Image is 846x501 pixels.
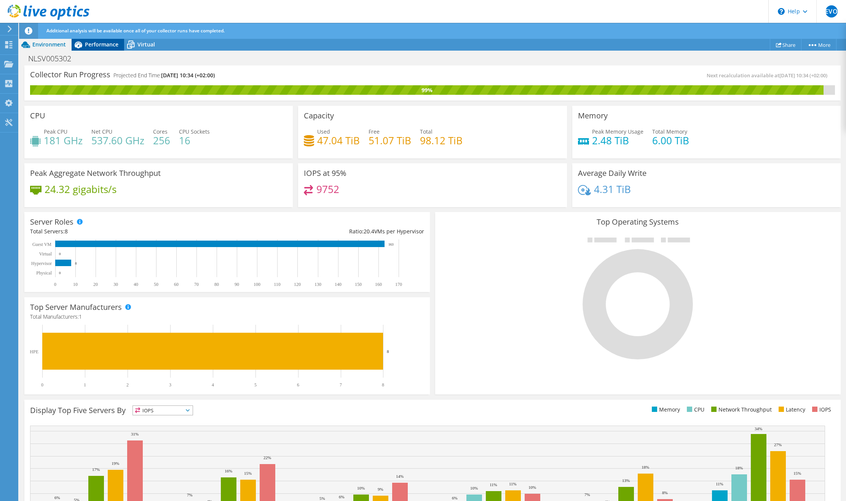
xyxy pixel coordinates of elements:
[25,54,83,63] h1: NLSV005302
[378,487,383,491] text: 9%
[304,112,334,120] h3: Capacity
[709,405,772,414] li: Network Throughput
[73,282,78,287] text: 10
[85,41,118,48] span: Performance
[685,405,704,414] li: CPU
[227,227,424,236] div: Ratio: VMs per Hypervisor
[46,27,225,34] span: Additional analysis will be available once all of your collector runs have completed.
[594,185,631,193] h4: 4.31 TiB
[131,432,139,436] text: 31%
[179,136,210,145] h4: 16
[75,262,77,265] text: 8
[187,493,193,497] text: 7%
[153,128,168,135] span: Cores
[395,282,402,287] text: 170
[592,136,643,145] h4: 2.48 TiB
[30,112,45,120] h3: CPU
[317,128,330,135] span: Used
[92,467,100,472] text: 17%
[54,282,56,287] text: 0
[382,382,384,388] text: 8
[212,382,214,388] text: 4
[45,185,117,193] h4: 24.32 gigabits/s
[622,478,630,483] text: 13%
[319,496,325,501] text: 5%
[79,313,82,320] span: 1
[31,261,52,266] text: Hypervisor
[30,86,824,94] div: 99%
[91,128,112,135] span: Net CPU
[154,282,158,287] text: 50
[314,282,321,287] text: 130
[592,128,643,135] span: Peak Memory Usage
[41,382,43,388] text: 0
[755,426,762,431] text: 34%
[39,251,52,257] text: Virtual
[133,406,193,415] span: IOPS
[355,282,362,287] text: 150
[30,349,38,354] text: HPE
[779,72,827,79] span: [DATE] 10:34 (+02:00)
[364,228,374,235] span: 20.4
[578,169,646,177] h3: Average Daily Write
[30,169,161,177] h3: Peak Aggregate Network Throughput
[30,313,424,321] h4: Total Manufacturers:
[126,382,129,388] text: 2
[214,282,219,287] text: 80
[254,382,257,388] text: 5
[369,136,411,145] h4: 51.07 TiB
[335,282,342,287] text: 140
[93,282,98,287] text: 20
[32,242,51,247] text: Guest VM
[778,8,785,15] svg: \n
[317,136,360,145] h4: 47.04 TiB
[244,471,252,475] text: 15%
[174,282,179,287] text: 60
[30,227,227,236] div: Total Servers:
[316,185,339,193] h4: 9752
[396,474,404,479] text: 14%
[509,482,517,486] text: 11%
[91,136,144,145] h4: 537.60 GHz
[225,469,232,473] text: 16%
[375,282,382,287] text: 160
[137,41,155,48] span: Virtual
[777,405,805,414] li: Latency
[36,270,52,276] text: Physical
[369,128,380,135] span: Free
[825,5,838,18] span: EVO
[59,271,61,275] text: 0
[420,136,463,145] h4: 98.12 TiB
[59,252,61,256] text: 0
[793,471,801,475] text: 15%
[339,495,345,499] text: 6%
[65,228,68,235] span: 8
[161,72,215,79] span: [DATE] 10:34 (+02:00)
[441,218,835,226] h3: Top Operating Systems
[662,490,668,495] text: 8%
[54,495,60,500] text: 6%
[652,128,687,135] span: Total Memory
[263,455,271,460] text: 22%
[304,169,346,177] h3: IOPS at 95%
[528,485,536,490] text: 10%
[274,282,281,287] text: 110
[254,282,260,287] text: 100
[452,496,458,500] text: 6%
[357,486,365,490] text: 10%
[153,136,170,145] h4: 256
[297,382,299,388] text: 6
[388,243,394,246] text: 163
[584,492,590,497] text: 7%
[30,218,73,226] h3: Server Roles
[801,39,836,51] a: More
[650,405,680,414] li: Memory
[169,382,171,388] text: 3
[420,128,433,135] span: Total
[134,282,138,287] text: 40
[774,442,782,447] text: 27%
[113,71,215,80] h4: Projected End Time:
[112,461,119,466] text: 19%
[770,39,801,51] a: Share
[194,282,199,287] text: 70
